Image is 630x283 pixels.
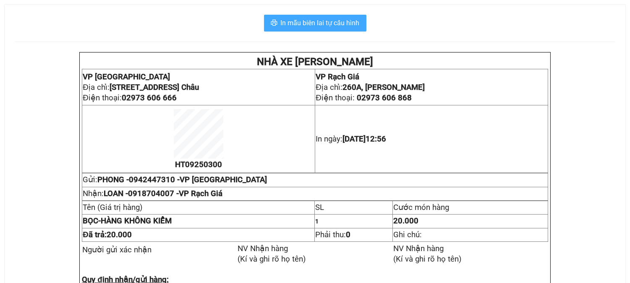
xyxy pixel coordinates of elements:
[83,216,172,225] strong: HÀNG KHÔNG KIỂM
[357,93,412,102] span: 02973 606 868
[393,254,462,264] span: (Kí và ghi rõ họ tên)
[175,160,222,169] span: HT09250300
[83,230,131,239] span: Đã trả:
[238,244,288,253] span: NV Nhận hàng
[393,203,449,212] span: Cước món hàng
[122,93,177,102] span: 02973 606 666
[342,83,425,92] strong: 260A, [PERSON_NAME]
[393,230,422,239] span: Ghi chú:
[82,245,152,254] span: Người gửi xác nhận
[316,72,359,81] span: VP Rạch Giá
[128,189,222,198] span: 0918704007 -
[393,216,418,225] span: 20.000
[104,189,222,198] span: LOAN -
[264,15,366,31] button: printerIn mẫu biên lai tự cấu hình
[316,83,424,92] span: Địa chỉ:
[281,18,360,28] span: In mẫu biên lai tự cấu hình
[315,230,350,239] span: Phải thu:
[83,175,267,184] span: Gửi:
[83,83,199,92] span: Địa chỉ:
[107,230,132,239] span: 20.000
[97,175,267,184] span: PHONG -
[83,189,222,198] span: Nhận:
[110,83,199,92] strong: [STREET_ADDRESS] Châu
[346,230,350,239] strong: 0
[83,216,98,225] span: BỌC
[83,216,101,225] span: -
[257,56,373,68] strong: NHÀ XE [PERSON_NAME]
[238,254,306,264] span: (Kí và ghi rõ họ tên)
[83,93,176,102] span: Điện thoại:
[366,134,386,144] span: 12:56
[315,203,324,212] span: SL
[271,19,277,27] span: printer
[83,72,170,81] span: VP [GEOGRAPHIC_DATA]
[179,189,222,198] span: VP Rạch Giá
[83,203,143,212] span: Tên (Giá trị hàng)
[316,134,386,144] span: In ngày:
[315,218,319,225] span: 1
[393,244,444,253] span: NV Nhận hàng
[129,175,267,184] span: 0942447310 -
[316,93,411,102] span: Điện thoại:
[180,175,267,184] span: VP [GEOGRAPHIC_DATA]
[342,134,386,144] span: [DATE]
